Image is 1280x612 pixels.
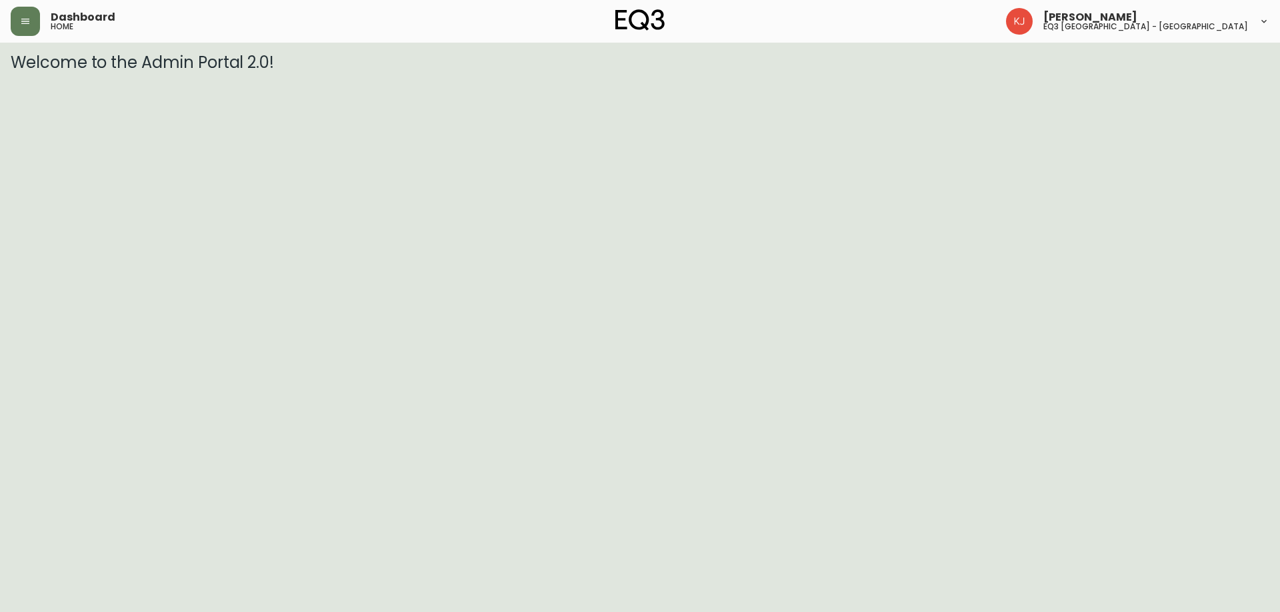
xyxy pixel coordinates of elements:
img: 24a625d34e264d2520941288c4a55f8e [1006,8,1033,35]
span: [PERSON_NAME] [1043,12,1137,23]
img: logo [615,9,665,31]
h3: Welcome to the Admin Portal 2.0! [11,53,1269,72]
h5: eq3 [GEOGRAPHIC_DATA] - [GEOGRAPHIC_DATA] [1043,23,1248,31]
span: Dashboard [51,12,115,23]
h5: home [51,23,73,31]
